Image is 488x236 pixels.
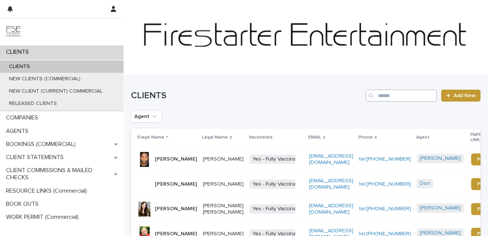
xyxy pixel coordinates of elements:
[3,88,109,94] p: NEW CLIENT (CURRENT) COMMERCIAL
[366,90,437,102] input: Search
[3,154,70,161] p: CLIENT STATEMENTS
[131,90,363,101] h1: CLIENTS
[454,93,476,98] span: Add New
[3,49,35,56] p: CLIENTS
[131,111,162,122] button: Agent
[155,156,197,162] p: [PERSON_NAME]
[202,133,228,142] p: Legal Name
[420,155,461,162] a: [PERSON_NAME]
[359,206,411,211] a: tel:[PHONE_NUMBER]
[155,206,197,212] p: [PERSON_NAME]
[3,114,44,121] p: COMPANIES
[3,63,36,70] p: CLIENTS
[3,100,63,107] p: RELEASED CLIENTS
[155,181,197,187] p: [PERSON_NAME]
[203,203,244,215] p: [PERSON_NAME] [PERSON_NAME]
[137,133,164,142] p: Stage Name
[249,133,272,142] p: Vaccinated
[3,128,34,135] p: AGENTS
[309,153,353,165] a: [EMAIL_ADDRESS][DOMAIN_NAME]
[3,141,82,148] p: BOOKINGS (COMMERCIAL)
[250,204,307,214] span: Yes - Fully Vaccinated
[420,180,430,187] a: Dori
[250,180,307,189] span: Yes - Fully Vaccinated
[309,203,353,215] a: [EMAIL_ADDRESS][DOMAIN_NAME]
[3,214,85,221] p: WORK PERMIT (Commercial)
[250,155,307,164] span: Yes - Fully Vaccinated
[359,133,373,142] p: Phone
[416,133,429,142] p: Agent
[441,90,481,102] a: Add New
[3,187,93,195] p: RESOURCE LINKS (Commercial)
[203,181,244,187] p: [PERSON_NAME]
[359,156,411,162] a: tel:[PHONE_NUMBER]
[6,24,21,39] img: 9JgRvJ3ETPGCJDhvPVA5
[309,178,353,190] a: [EMAIL_ADDRESS][DOMAIN_NAME]
[3,76,86,82] p: NEW CLIENTS (COMMERCIAL)
[3,201,45,208] p: BOOK OUTS
[3,167,114,181] p: CLIENT COMMISSIONS & MAILED CHECKS
[308,133,321,142] p: EMAIL
[420,205,461,211] a: [PERSON_NAME]
[203,156,244,162] p: [PERSON_NAME]
[359,181,411,187] a: tel:[PHONE_NUMBER]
